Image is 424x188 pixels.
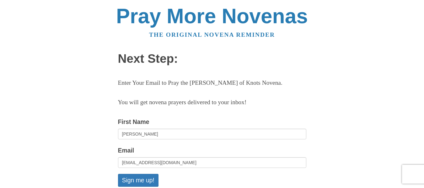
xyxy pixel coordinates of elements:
button: Sign me up! [118,174,158,187]
label: Email [118,145,134,156]
a: Pray More Novenas [116,4,308,28]
a: The original novena reminder [149,31,275,38]
h1: Next Step: [118,52,306,66]
input: Optional [118,129,306,139]
p: Enter Your Email to Pray the [PERSON_NAME] of Knots Novena. [118,78,306,88]
p: You will get novena prayers delivered to your inbox! [118,97,306,108]
label: First Name [118,117,149,127]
